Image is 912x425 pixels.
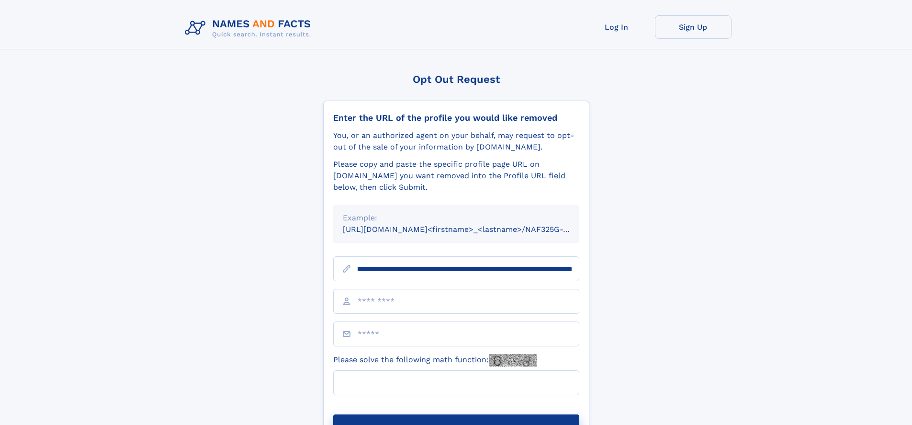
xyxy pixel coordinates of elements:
[181,15,319,41] img: Logo Names and Facts
[333,159,579,193] div: Please copy and paste the specific profile page URL on [DOMAIN_NAME] you want removed into the Pr...
[578,15,655,39] a: Log In
[323,73,589,85] div: Opt Out Request
[343,212,570,224] div: Example:
[333,113,579,123] div: Enter the URL of the profile you would like removed
[343,225,597,234] small: [URL][DOMAIN_NAME]<firstname>_<lastname>/NAF325G-xxxxxxxx
[655,15,732,39] a: Sign Up
[333,130,579,153] div: You, or an authorized agent on your behalf, may request to opt-out of the sale of your informatio...
[333,354,537,367] label: Please solve the following math function:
